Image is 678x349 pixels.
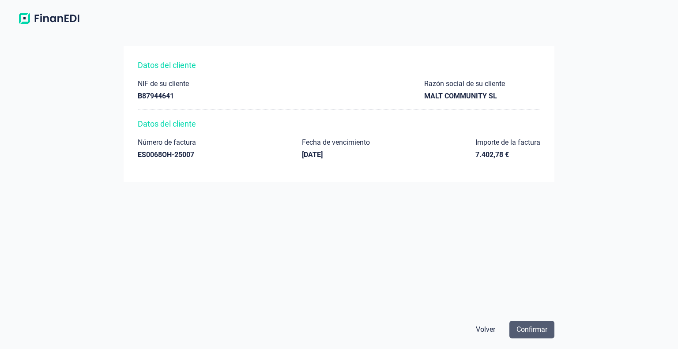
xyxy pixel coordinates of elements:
div: [DATE] [302,150,370,159]
button: Confirmar [509,321,554,338]
div: MALT COMMUNITY SL [424,92,505,101]
img: Logo de aplicación [14,11,84,26]
button: Volver [469,321,502,338]
span: Confirmar [516,324,547,335]
div: ES0068OH-25007 [138,150,196,159]
span: Volver [476,324,495,335]
div: Fecha de vencimiento [302,138,370,147]
div: NIF de su cliente [138,79,189,88]
div: Datos del cliente [138,60,540,71]
div: 7.402,78 € [475,150,540,159]
div: Razón social de su cliente [424,79,505,88]
div: Importe de la factura [475,138,540,147]
div: Datos del cliente [138,119,540,129]
div: B87944641 [138,92,189,101]
div: Número de factura [138,138,196,147]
